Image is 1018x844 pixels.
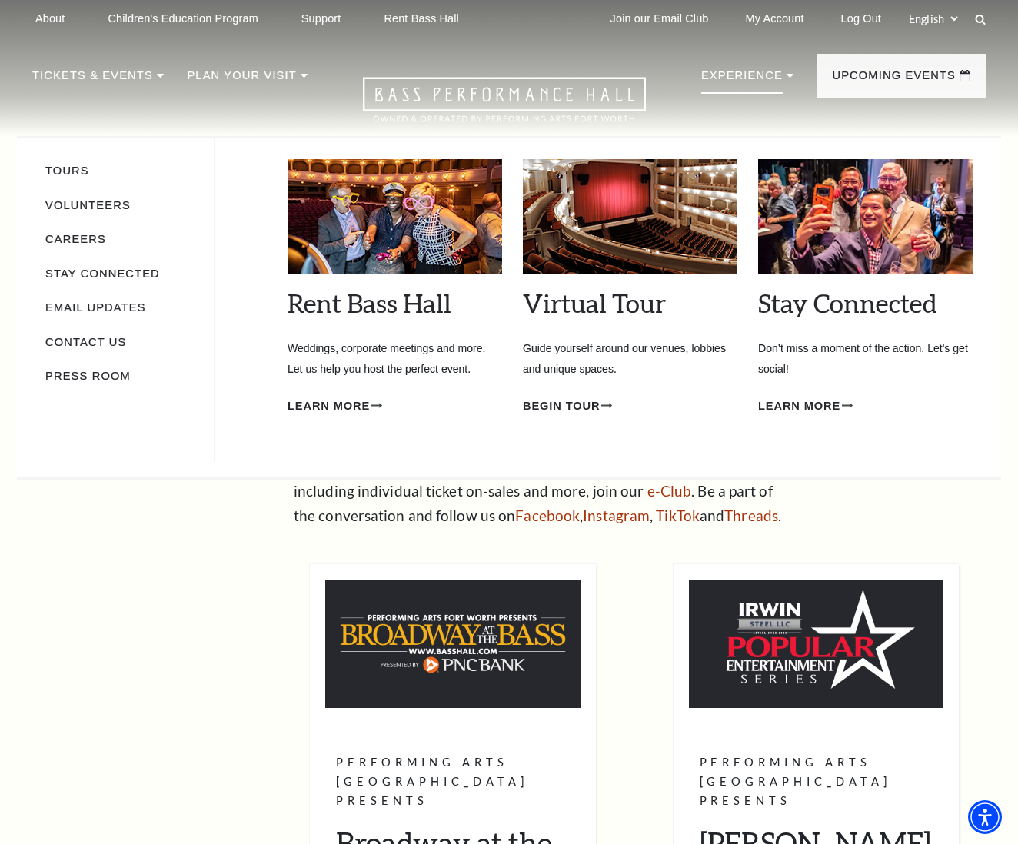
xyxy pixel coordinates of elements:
[384,12,459,25] p: Rent Bass Hall
[35,12,65,25] p: About
[758,287,937,318] a: Stay Connected
[288,397,382,416] a: Learn More Rent Bass Hall
[45,301,146,314] a: Email Updates
[45,233,106,245] a: Careers
[108,12,258,25] p: Children's Education Program
[288,159,502,274] img: Rent Bass Hall
[647,482,692,500] a: e-Club
[523,397,612,416] a: Begin Tour
[187,66,296,94] p: Plan Your Visit
[45,267,160,280] a: Stay Connected
[758,338,973,379] p: Don’t miss a moment of the action. Let's get social!
[45,199,131,211] a: Volunteers
[45,336,126,348] a: Contact Us
[832,66,956,94] p: Upcoming Events
[758,159,973,274] img: Stay Connected
[700,507,724,524] span: and
[45,164,89,177] a: Tours
[583,507,650,524] a: Instagram - open in a new tab
[656,507,700,524] a: TikTok - open in a new tab
[308,77,701,136] a: Open this option
[724,507,778,524] a: Threads - open in a new tab
[523,397,600,416] span: Begin Tour
[758,397,840,416] span: Learn More
[700,753,933,811] p: Performing Arts [GEOGRAPHIC_DATA] Presents
[523,287,666,318] a: Virtual Tour
[288,287,451,318] a: Rent Bass Hall
[515,507,580,524] a: Facebook - open in a new tab
[968,800,1002,834] div: Accessibility Menu
[689,580,944,708] img: Performing Arts Fort Worth Presents
[523,338,737,379] p: Guide yourself around our venues, lobbies and unique spaces.
[701,66,783,94] p: Experience
[301,12,341,25] p: Support
[288,338,502,379] p: Weddings, corporate meetings and more. Let us help you host the perfect event.
[906,12,960,26] select: Select:
[32,66,153,94] p: Tickets & Events
[288,397,370,416] span: Learn More
[523,159,737,274] img: Virtual Tour
[336,753,570,811] p: Performing Arts [GEOGRAPHIC_DATA] Presents
[294,455,793,529] p: To receive the latest updates on Performing Arts Fort Worth shows, including individual ticket on...
[45,370,131,382] a: Press Room
[758,397,853,416] a: Learn More Stay Connected
[325,580,581,708] img: Performing Arts Fort Worth Presents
